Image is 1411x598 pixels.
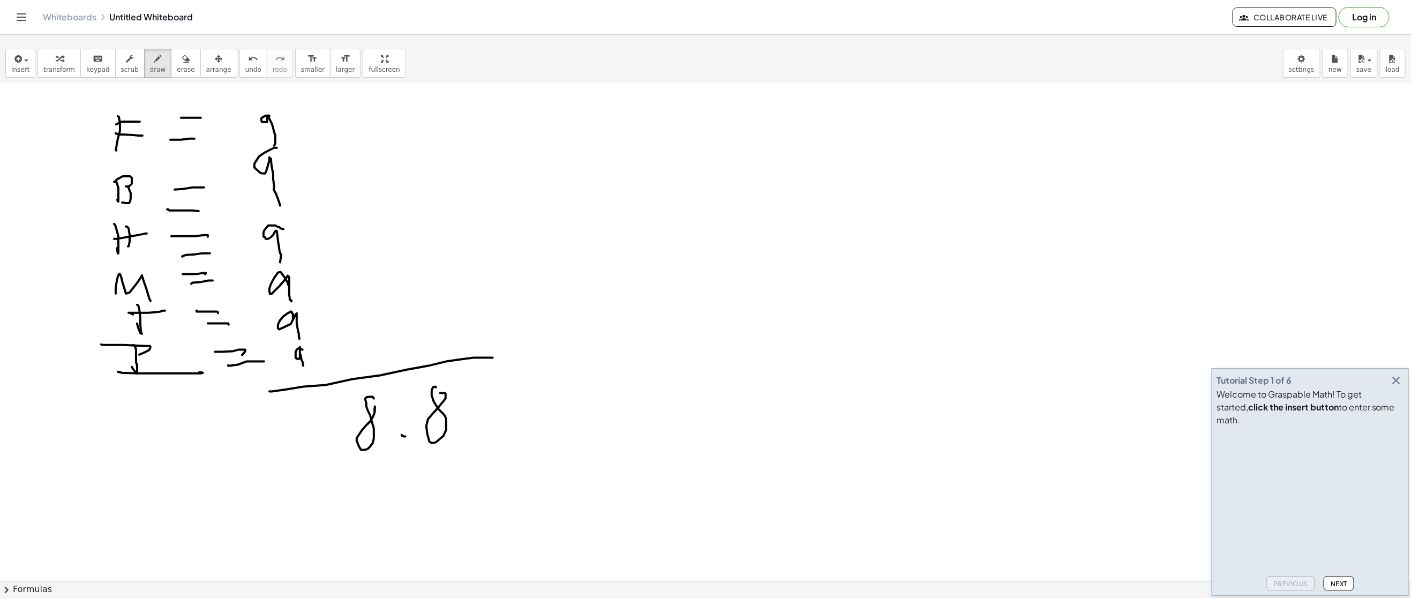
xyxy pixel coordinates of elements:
button: fullscreen [363,49,406,78]
button: insert [5,49,35,78]
span: load [1386,66,1400,73]
span: draw [150,66,166,73]
i: format_size [307,53,318,65]
span: undo [245,66,261,73]
div: Tutorial Step 1 of 6 [1217,374,1292,387]
span: larger [336,66,355,73]
i: redo [275,53,285,65]
button: scrub [115,49,145,78]
span: new [1329,66,1342,73]
button: load [1380,49,1406,78]
span: redo [273,66,287,73]
span: Next [1331,580,1347,588]
button: format_sizesmaller [295,49,331,78]
div: Welcome to Graspable Math! To get started, to enter some math. [1217,388,1404,427]
button: Next [1324,576,1354,591]
button: save [1350,49,1378,78]
span: transform [43,66,75,73]
span: erase [177,66,194,73]
span: fullscreen [369,66,400,73]
span: save [1356,66,1371,73]
b: click the insert button [1248,401,1339,413]
button: new [1323,49,1348,78]
span: Collaborate Live [1242,12,1327,22]
span: settings [1289,66,1315,73]
i: undo [248,53,258,65]
button: keyboardkeypad [80,49,116,78]
button: Collaborate Live [1233,8,1337,27]
a: Whiteboards [43,12,96,23]
button: erase [171,49,200,78]
button: Log in [1339,7,1390,27]
button: undoundo [239,49,267,78]
button: redoredo [267,49,293,78]
i: keyboard [93,53,103,65]
span: scrub [121,66,139,73]
button: transform [37,49,81,78]
span: smaller [301,66,325,73]
button: arrange [200,49,237,78]
span: keypad [86,66,110,73]
span: arrange [206,66,231,73]
button: draw [144,49,172,78]
span: insert [11,66,29,73]
button: settings [1283,49,1320,78]
i: format_size [340,53,350,65]
button: Toggle navigation [13,9,30,26]
button: format_sizelarger [330,49,361,78]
